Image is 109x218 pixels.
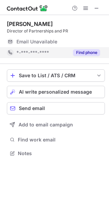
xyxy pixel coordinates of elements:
[7,135,105,145] button: Find work email
[7,69,105,82] button: save-profile-one-click
[7,102,105,114] button: Send email
[73,49,100,56] button: Reveal Button
[7,28,105,34] div: Director of Partnerships and PR
[7,4,48,12] img: ContactOut v5.3.10
[7,86,105,98] button: AI write personalized message
[19,89,92,95] span: AI write personalized message
[19,73,93,78] div: Save to List / ATS / CRM
[18,150,102,156] span: Notes
[7,21,53,27] div: [PERSON_NAME]
[16,39,57,45] span: Email Unavailable
[18,137,102,143] span: Find work email
[7,119,105,131] button: Add to email campaign
[7,149,105,158] button: Notes
[19,122,73,127] span: Add to email campaign
[19,106,45,111] span: Send email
